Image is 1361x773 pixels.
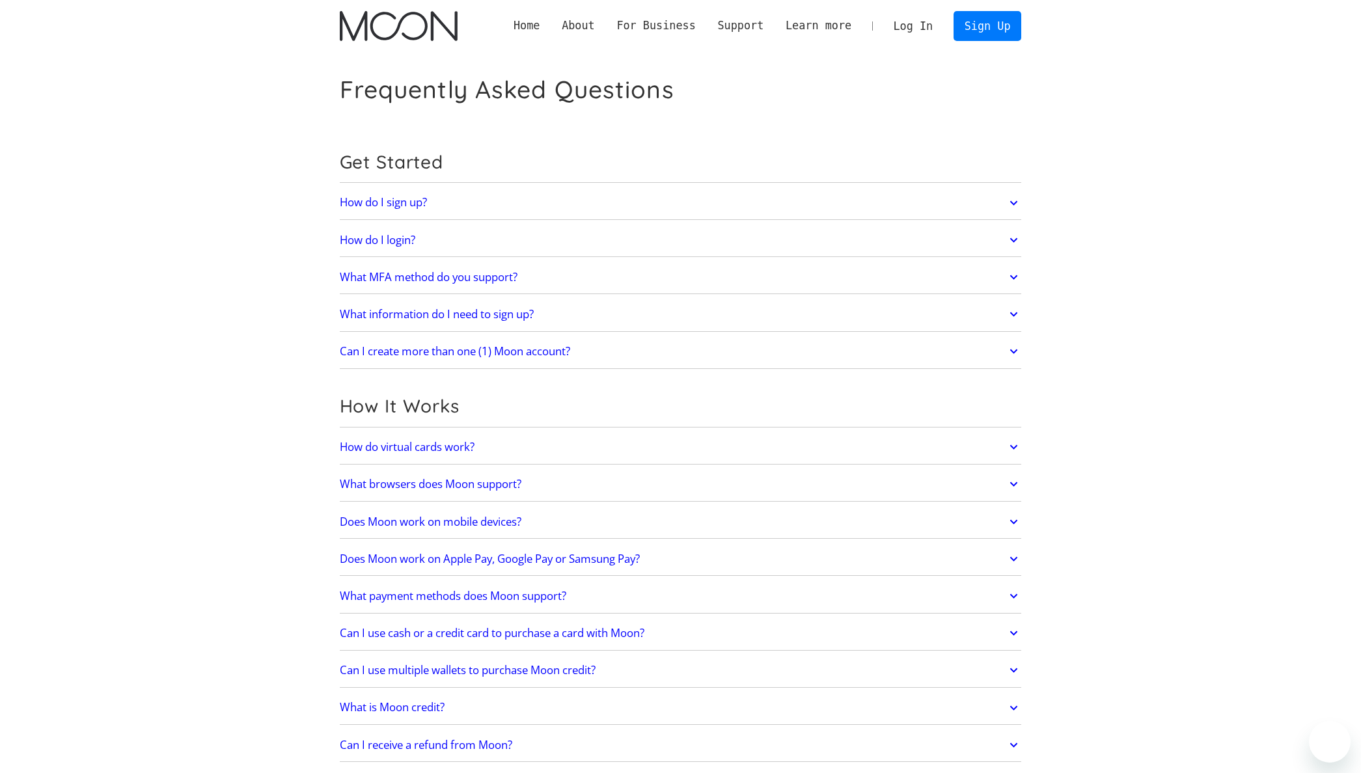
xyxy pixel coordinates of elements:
a: Can I create more than one (1) Moon account? [340,338,1022,365]
h2: How do I sign up? [340,196,427,209]
h2: What browsers does Moon support? [340,478,521,491]
a: How do I login? [340,226,1022,254]
a: What MFA method do you support? [340,264,1022,291]
h2: What MFA method do you support? [340,271,517,284]
div: About [551,18,605,34]
a: home [340,11,458,41]
a: Does Moon work on mobile devices? [340,508,1022,536]
div: Support [717,18,763,34]
div: Learn more [786,18,851,34]
h2: What is Moon credit? [340,701,445,714]
a: How do I sign up? [340,189,1022,217]
div: About [562,18,595,34]
a: Can I use multiple wallets to purchase Moon credit? [340,657,1022,684]
a: How do virtual cards work? [340,433,1022,461]
h2: What payment methods does Moon support? [340,590,566,603]
h2: Can I use cash or a credit card to purchase a card with Moon? [340,627,644,640]
h2: Get Started [340,151,1022,173]
a: Can I use cash or a credit card to purchase a card with Moon? [340,619,1022,647]
h2: Does Moon work on mobile devices? [340,515,521,528]
h2: Can I use multiple wallets to purchase Moon credit? [340,664,596,677]
h2: How do I login? [340,234,415,247]
h2: How do virtual cards work? [340,441,474,454]
a: Can I receive a refund from Moon? [340,731,1022,759]
a: Log In [883,12,944,40]
a: Sign Up [954,11,1021,40]
h2: Does Moon work on Apple Pay, Google Pay or Samsung Pay? [340,552,640,565]
h2: How It Works [340,395,1022,417]
a: What is Moon credit? [340,694,1022,722]
div: For Business [606,18,707,34]
iframe: Button to launch messaging window [1309,721,1351,763]
div: Learn more [775,18,862,34]
a: What browsers does Moon support? [340,470,1022,498]
h2: Can I create more than one (1) Moon account? [340,345,570,358]
a: Home [502,18,551,34]
a: Does Moon work on Apple Pay, Google Pay or Samsung Pay? [340,545,1022,573]
h2: Can I receive a refund from Moon? [340,739,512,752]
h1: Frequently Asked Questions [340,75,674,104]
h2: What information do I need to sign up? [340,308,534,321]
div: Support [707,18,775,34]
a: What information do I need to sign up? [340,301,1022,328]
img: Moon Logo [340,11,458,41]
a: What payment methods does Moon support? [340,582,1022,610]
div: For Business [616,18,695,34]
